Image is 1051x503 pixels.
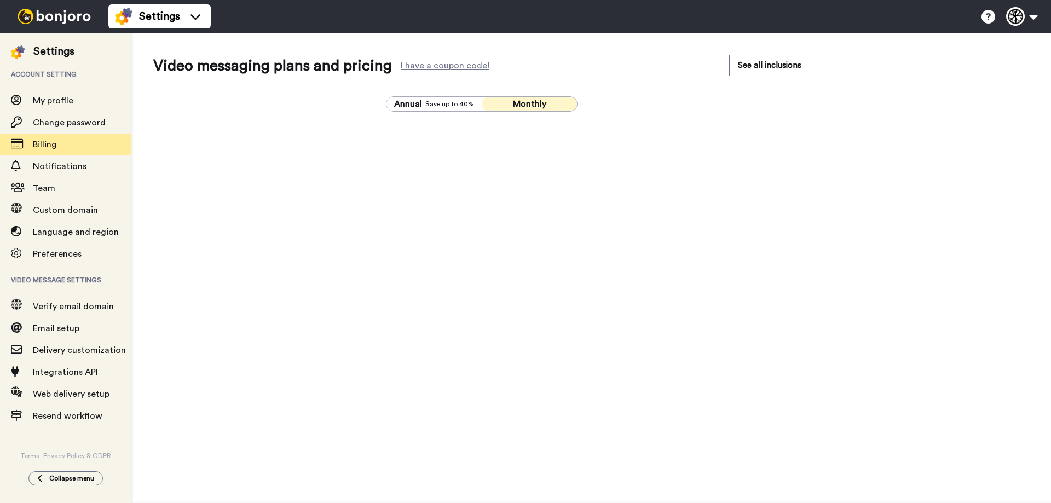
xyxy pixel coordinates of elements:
[28,471,103,485] button: Collapse menu
[33,44,74,59] div: Settings
[33,118,106,127] span: Change password
[139,9,180,24] span: Settings
[33,228,119,236] span: Language and region
[401,62,489,69] div: I have a coupon code!
[33,184,55,193] span: Team
[425,100,474,108] span: Save up to 40%
[33,412,102,420] span: Resend workflow
[13,9,95,24] img: bj-logo-header-white.svg
[394,97,422,111] span: Annual
[49,474,94,483] span: Collapse menu
[33,302,114,311] span: Verify email domain
[33,368,98,377] span: Integrations API
[115,8,132,25] img: settings-colored.svg
[386,97,482,111] button: AnnualSave up to 40%
[729,55,810,77] a: See all inclusions
[33,140,57,149] span: Billing
[33,390,109,398] span: Web delivery setup
[33,162,86,171] span: Notifications
[11,45,25,59] img: settings-colored.svg
[33,324,79,333] span: Email setup
[33,96,73,105] span: My profile
[513,100,546,108] span: Monthly
[33,206,98,215] span: Custom domain
[729,55,810,76] button: See all inclusions
[482,97,577,111] button: Monthly
[33,250,82,258] span: Preferences
[33,346,126,355] span: Delivery customization
[153,55,392,77] span: Video messaging plans and pricing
